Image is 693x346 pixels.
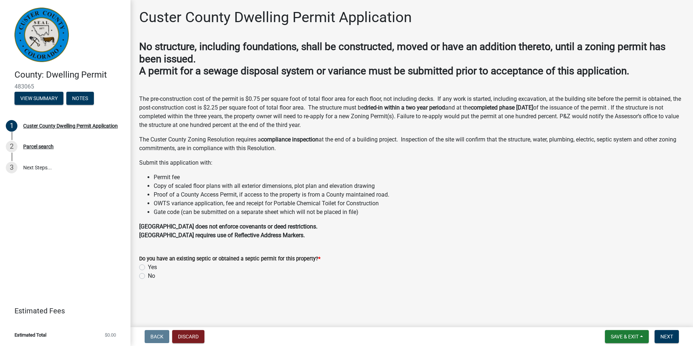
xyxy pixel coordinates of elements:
li: Proof of a County Access Permit, if access to the property is from a County maintained road. [154,190,684,199]
div: 3 [6,162,17,173]
li: Permit fee [154,173,684,182]
p: The Custer County Zoning Resolution requires a at the end of a building project. Inspection of th... [139,135,684,153]
button: Back [145,330,169,343]
strong: [GEOGRAPHIC_DATA] does not enforce covenants or deed restrictions. [139,223,318,230]
p: Submit this application with: [139,158,684,167]
button: Notes [66,92,94,105]
strong: completed phase [DATE] [471,104,533,111]
span: Next [660,334,673,339]
div: Custer County Dwelling Permit Application [23,123,118,128]
button: Save & Exit [605,330,649,343]
strong: compliance inspection [261,136,319,143]
strong: dried-in within a two year period [364,104,445,111]
wm-modal-confirm: Notes [66,96,94,102]
h4: County: Dwelling Permit [14,70,125,80]
li: Copy of scaled floor plans with all exterior dimensions, plot plan and elevation drawing [154,182,684,190]
span: $0.00 [105,333,116,337]
button: View Summary [14,92,63,105]
wm-modal-confirm: Summary [14,96,63,102]
label: Yes [148,263,157,272]
div: Parcel search [23,144,54,149]
a: Estimated Fees [6,304,119,318]
span: Estimated Total [14,333,46,337]
label: Do you have an existing septic or obtained a septic permit for this property? [139,256,320,261]
h1: Custer County Dwelling Permit Application [139,9,412,26]
li: OWTS variance application, fee and receipt for Portable Chemical Toilet for Construction [154,199,684,208]
button: Next [655,330,679,343]
p: The pre-construction cost of the permit is $0.75 per square foot of total floor area for each flo... [139,95,684,129]
label: No [148,272,155,280]
button: Discard [172,330,204,343]
strong: A permit for a sewage disposal system or variance must be submitted prior to acceptance of this a... [139,65,629,77]
span: Back [150,334,163,339]
span: Save & Exit [611,334,639,339]
strong: No structure, including foundations, shall be constructed, moved or have an addition thereto, unt... [139,41,665,65]
strong: [GEOGRAPHIC_DATA] requires use of Reflective Address Markers. [139,232,305,239]
li: Gate code (can be submitted on a separate sheet which will not be placed in file) [154,208,684,217]
img: Custer County, Colorado [14,8,69,62]
div: 1 [6,120,17,132]
span: 483065 [14,83,116,90]
div: 2 [6,141,17,152]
